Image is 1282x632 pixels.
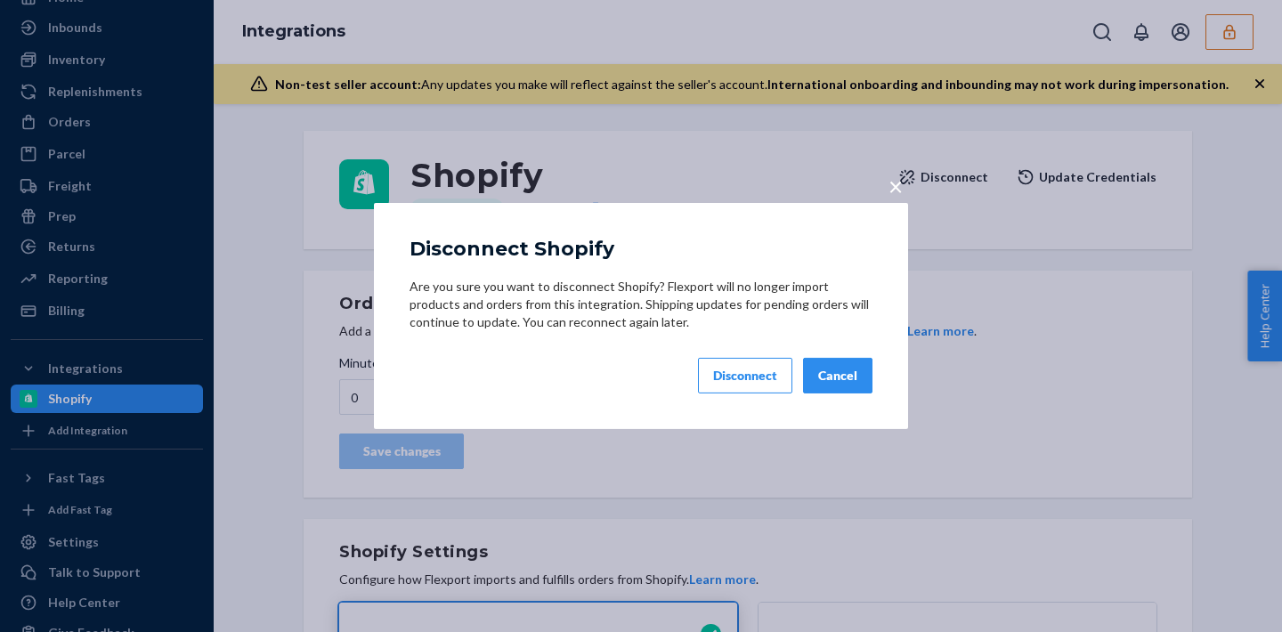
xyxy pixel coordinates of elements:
[410,278,872,331] p: Are you sure you want to disconnect Shopify? Flexport will no longer import products and orders f...
[713,367,777,385] div: Disconnect
[803,358,872,393] button: Cancel
[410,239,614,260] h5: Disconnect Shopify
[888,171,903,201] span: ×
[698,358,792,393] button: Disconnect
